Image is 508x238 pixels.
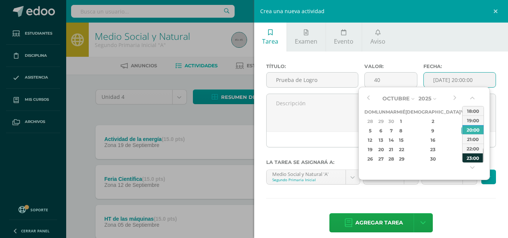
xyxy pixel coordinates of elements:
[461,145,468,154] div: 24
[267,73,358,87] input: Título
[365,155,375,163] div: 26
[387,155,396,163] div: 28
[397,155,404,163] div: 29
[365,73,417,87] input: Puntos máximos
[365,126,375,135] div: 5
[419,95,431,102] span: 2025
[463,153,484,162] div: 23:00
[463,134,484,144] div: 21:00
[267,170,360,184] a: Medio Social y Natural 'A'Segundo Primaria Inicial
[463,115,484,125] div: 19:00
[405,107,461,117] th: [DEMOGRAPHIC_DATA]
[355,214,403,232] span: Agregar tarea
[295,37,317,45] span: Examen
[364,107,376,117] th: Dom
[423,64,496,69] label: Fecha:
[326,23,362,52] a: Evento
[262,37,278,45] span: Tarea
[397,117,404,126] div: 1
[463,125,484,134] div: 20:00
[461,136,468,144] div: 17
[461,126,468,135] div: 10
[266,64,358,69] label: Título:
[272,177,340,182] div: Segundo Primaria Inicial
[365,136,375,144] div: 12
[463,106,484,115] div: 18:00
[411,136,455,144] div: 16
[377,155,385,163] div: 27
[411,126,455,135] div: 9
[397,126,404,135] div: 8
[266,159,496,165] label: La tarea se asignará a:
[461,117,468,126] div: 3
[424,73,496,87] input: Fecha de entrega
[463,144,484,153] div: 22:00
[377,145,385,154] div: 20
[411,117,455,126] div: 2
[364,64,417,69] label: Valor:
[377,117,385,126] div: 29
[365,117,375,126] div: 28
[377,126,385,135] div: 6
[254,23,287,52] a: Tarea
[362,23,393,52] a: Aviso
[411,155,455,163] div: 30
[272,170,340,177] div: Medio Social y Natural 'A'
[287,23,326,52] a: Examen
[382,95,409,102] span: Octubre
[365,145,375,154] div: 19
[386,107,397,117] th: Mar
[334,37,353,45] span: Evento
[397,107,405,117] th: Mié
[377,136,385,144] div: 13
[387,145,396,154] div: 21
[461,155,468,163] div: 31
[387,136,396,144] div: 14
[387,117,396,126] div: 30
[397,136,404,144] div: 15
[461,107,469,117] th: Vie
[370,37,385,45] span: Aviso
[387,126,396,135] div: 7
[397,145,404,154] div: 22
[411,145,455,154] div: 23
[376,107,386,117] th: Lun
